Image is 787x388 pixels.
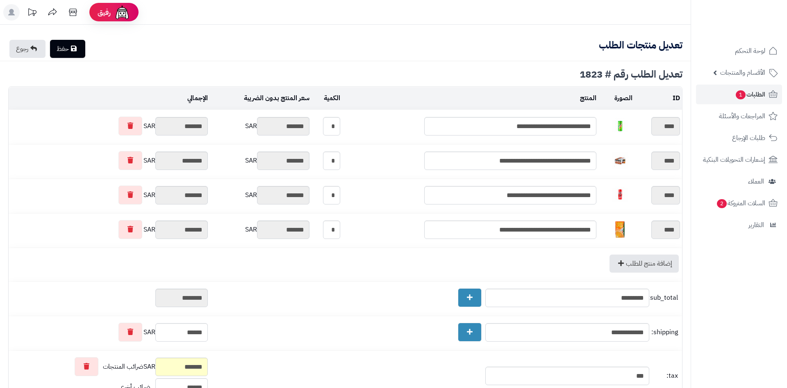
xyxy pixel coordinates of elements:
span: السلات المتروكة [716,197,765,209]
span: sub_total: [651,293,678,303]
div: SAR [212,186,309,204]
td: سعر المنتج بدون الضريبة [210,87,311,110]
span: ضرائب المنتجات [103,362,143,372]
span: العملاء [748,176,764,187]
a: السلات المتروكة2 [696,193,782,213]
div: SAR [212,117,309,135]
span: لوحة التحكم [735,45,765,57]
b: تعديل منتجات الطلب [599,38,682,53]
img: 1747753193-b629fba5-3101-4607-8c76-c246a9db-40x40.jpg [612,152,628,169]
td: الإجمالي [9,87,210,110]
td: الصورة [598,87,634,110]
div: SAR [11,186,208,204]
img: 1748070590-81k392PEHFL._AC_SL1500-40x40.jpg [612,221,628,238]
span: المراجعات والأسئلة [719,110,765,122]
img: 1747830032-80002185-40x40.jpg [612,187,628,203]
span: 1 [735,90,746,100]
a: العملاء [696,172,782,191]
span: shipping: [651,328,678,337]
img: 1747647960-27a9ea17-d49e-44da-841b-3d0703cf-40x40.jpg [612,118,628,134]
a: لوحة التحكم [696,41,782,61]
td: المنتج [342,87,598,110]
a: إضافة منتج للطلب [610,255,679,273]
span: 2 [716,199,727,209]
td: ID [635,87,682,110]
span: التقارير [748,219,764,231]
a: تحديثات المنصة [22,4,42,23]
a: التقارير [696,215,782,235]
span: tax: [651,371,678,381]
img: logo-2.png [731,7,779,24]
span: الطلبات [735,89,765,100]
div: SAR [11,151,208,170]
a: طلبات الإرجاع [696,128,782,148]
span: طلبات الإرجاع [732,132,765,144]
a: الطلبات1 [696,85,782,104]
span: رفيق [98,7,111,17]
a: حفظ [50,40,85,58]
div: SAR [11,220,208,239]
div: تعديل الطلب رقم # 1823 [8,69,682,79]
td: الكمية [312,87,343,110]
img: ai-face.png [114,4,130,21]
div: SAR [212,220,309,239]
span: إشعارات التحويلات البنكية [703,154,765,165]
div: SAR [212,152,309,170]
div: SAR [11,117,208,135]
a: إشعارات التحويلات البنكية [696,150,782,170]
a: رجوع [9,40,45,58]
span: الأقسام والمنتجات [720,67,765,78]
div: SAR [11,323,208,342]
div: SAR [11,357,208,376]
a: المراجعات والأسئلة [696,106,782,126]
